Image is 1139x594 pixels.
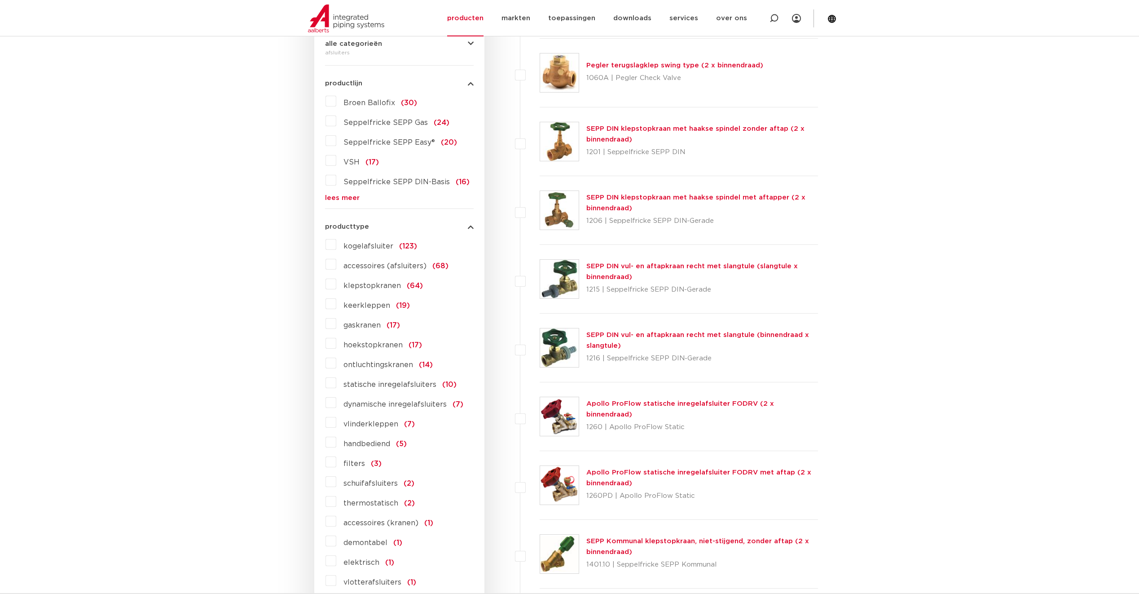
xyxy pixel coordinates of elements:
[540,53,579,92] img: Thumbnail for Pegler terugslagklep swing type (2 x binnendraad)
[343,421,398,428] span: vlinderkleppen
[343,480,398,487] span: schuifafsluiters
[343,381,436,388] span: statische inregelafsluiters
[396,440,407,448] span: (5)
[343,519,418,527] span: accessoires (kranen)
[434,119,449,126] span: (24)
[540,191,579,230] img: Thumbnail for SEPP DIN klepstopkraan met haakse spindel met aftapper (2 x binnendraad)
[540,466,579,505] img: Thumbnail for Apollo ProFlow statische inregelafsluiter FODRV met aftap (2 x binnendraad)
[343,440,390,448] span: handbediend
[453,401,463,408] span: (7)
[404,480,414,487] span: (2)
[442,381,457,388] span: (10)
[540,260,579,298] img: Thumbnail for SEPP DIN vul- en aftapkraan recht met slangtule (slangtule x binnendraad)
[586,420,818,434] p: 1260 | Apollo ProFlow Static
[343,99,395,106] span: Broen Ballofix
[343,539,387,546] span: demontabel
[586,125,805,143] a: SEPP DIN klepstopkraan met haakse spindel zonder aftap (2 x binnendraad)
[409,341,422,349] span: (17)
[343,119,428,126] span: Seppelfricke SEPP Gas
[325,40,474,47] button: alle categorieën
[586,62,763,69] a: Pegler terugslagklep swing type (2 x binnendraad)
[343,460,365,467] span: filters
[343,262,427,270] span: accessoires (afsluiters)
[586,400,774,418] a: Apollo ProFlow statische inregelafsluiter FODRV (2 x binnendraad)
[343,341,403,349] span: hoekstopkranen
[399,243,417,250] span: (123)
[456,178,470,186] span: (16)
[343,178,450,186] span: Seppelfricke SEPP DIN-Basis
[343,302,390,309] span: keerkleppen
[419,361,433,368] span: (14)
[325,80,362,87] span: productlijn
[393,539,402,546] span: (1)
[343,579,401,586] span: vlotterafsluiters
[441,139,457,146] span: (20)
[325,40,382,47] span: alle categorieën
[407,579,416,586] span: (1)
[586,214,818,228] p: 1206 | Seppelfricke SEPP DIN-Gerade
[343,159,360,166] span: VSH
[343,282,401,289] span: klepstopkranen
[404,500,415,507] span: (2)
[424,519,433,527] span: (1)
[325,223,369,230] span: producttype
[586,71,763,85] p: 1060A | Pegler Check Valve
[325,80,474,87] button: productlijn
[586,263,798,280] a: SEPP DIN vul- en aftapkraan recht met slangtule (slangtule x binnendraad)
[343,559,379,566] span: elektrisch
[586,351,818,366] p: 1216 | Seppelfricke SEPP DIN-Gerade
[343,243,393,250] span: kogelafsluiter
[586,332,809,349] a: SEPP DIN vul- en aftapkraan recht met slangtule (binnendraad x slangtule)
[586,489,818,503] p: 1260PD | Apollo ProFlow Static
[540,328,579,367] img: Thumbnail for SEPP DIN vul- en aftapkraan recht met slangtule (binnendraad x slangtule)
[325,195,474,201] a: lees meer
[540,122,579,161] img: Thumbnail for SEPP DIN klepstopkraan met haakse spindel zonder aftap (2 x binnendraad)
[387,322,400,329] span: (17)
[343,139,435,146] span: Seppelfricke SEPP Easy®
[371,460,382,467] span: (3)
[432,262,449,270] span: (68)
[586,145,818,160] p: 1201 | Seppelfricke SEPP DIN
[586,469,811,487] a: Apollo ProFlow statische inregelafsluiter FODRV met aftap (2 x binnendraad)
[343,322,381,329] span: gaskranen
[343,401,447,408] span: dynamische inregelafsluiters
[586,558,818,572] p: 1401.10 | Seppelfricke SEPP Kommunal
[343,500,398,507] span: thermostatisch
[540,397,579,436] img: Thumbnail for Apollo ProFlow statische inregelafsluiter FODRV (2 x binnendraad)
[343,361,413,368] span: ontluchtingskranen
[407,282,423,289] span: (64)
[325,47,474,58] div: afsluiters
[540,535,579,573] img: Thumbnail for SEPP Kommunal klepstopkraan, niet-stijgend, zonder aftap (2 x binnendraad)
[385,559,394,566] span: (1)
[586,194,805,212] a: SEPP DIN klepstopkraan met haakse spindel met aftapper (2 x binnendraad)
[365,159,379,166] span: (17)
[586,538,809,555] a: SEPP Kommunal klepstopkraan, niet-stijgend, zonder aftap (2 x binnendraad)
[586,283,818,297] p: 1215 | Seppelfricke SEPP DIN-Gerade
[404,421,415,428] span: (7)
[396,302,410,309] span: (19)
[401,99,417,106] span: (30)
[325,223,474,230] button: producttype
